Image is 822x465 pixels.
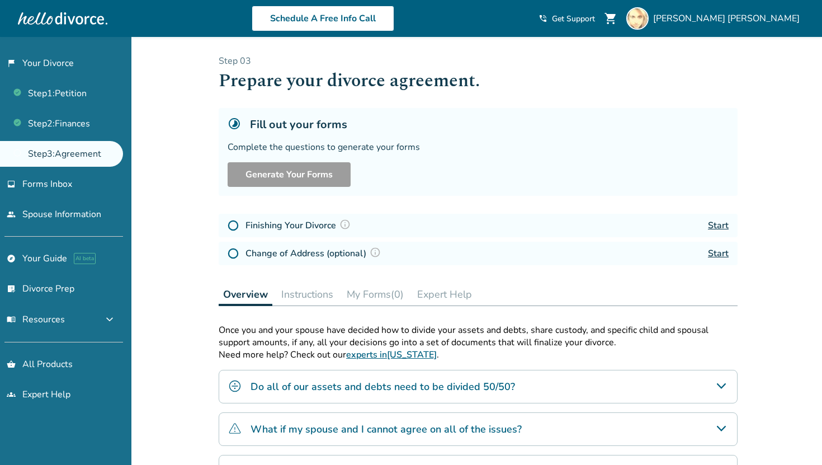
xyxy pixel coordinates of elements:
h4: Do all of our assets and debts need to be divided 50/50? [251,379,515,394]
button: Overview [219,283,272,306]
h4: Change of Address (optional) [245,246,384,261]
span: shopping_basket [7,360,16,369]
img: Question Mark [339,219,351,230]
span: AI beta [74,253,96,264]
a: experts in[US_STATE] [346,349,437,361]
h5: Fill out your forms [250,117,347,132]
span: list_alt_check [7,284,16,293]
div: What if my spouse and I cannot agree on all of the issues? [219,412,738,446]
h4: Finishing Your Divorce [245,218,354,233]
span: Forms Inbox [22,178,72,190]
h1: Prepare your divorce agreement. [219,67,738,95]
a: Schedule A Free Info Call [252,6,394,31]
iframe: Chat Widget [766,411,822,465]
img: Kara Clapp Connelly [626,7,649,30]
span: Resources [7,313,65,326]
img: What if my spouse and I cannot agree on all of the issues? [228,422,242,435]
span: inbox [7,180,16,189]
p: Step 0 3 [219,55,738,67]
button: Generate Your Forms [228,162,351,187]
a: Start [708,247,729,260]
div: Complete the questions to generate your forms [228,141,729,153]
span: people [7,210,16,219]
div: Do all of our assets and debts need to be divided 50/50? [219,370,738,403]
button: My Forms(0) [342,283,408,306]
span: shopping_cart [604,12,617,25]
img: Not Started [228,220,239,231]
p: Need more help? Check out our . [219,349,738,361]
button: Instructions [277,283,338,306]
a: Start [708,219,729,232]
img: Do all of our assets and debts need to be divided 50/50? [228,379,242,393]
span: Get Support [552,13,595,24]
h4: What if my spouse and I cannot agree on all of the issues? [251,422,522,436]
span: phone_in_talk [538,14,547,23]
span: groups [7,390,16,399]
span: expand_more [103,313,116,326]
img: Not Started [228,248,239,259]
p: Once you and your spouse have decided how to divide your assets and debts, share custody, and spe... [219,324,738,349]
img: Question Mark [370,247,381,258]
a: phone_in_talkGet Support [538,13,595,24]
span: [PERSON_NAME] [PERSON_NAME] [653,12,804,25]
span: flag_2 [7,59,16,68]
span: explore [7,254,16,263]
span: menu_book [7,315,16,324]
button: Expert Help [413,283,476,306]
